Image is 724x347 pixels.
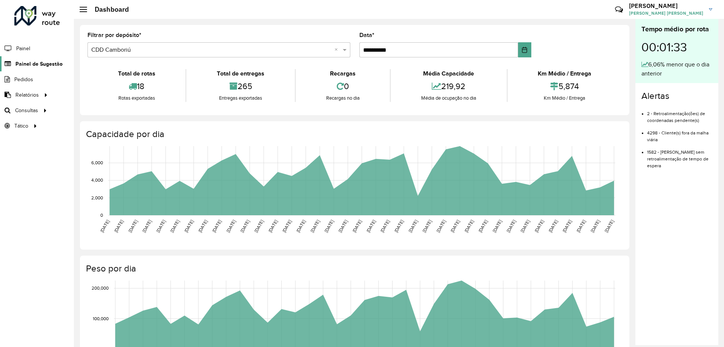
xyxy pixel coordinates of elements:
[86,263,622,274] h4: Peso por dia
[422,219,433,233] text: [DATE]
[99,219,110,233] text: [DATE]
[87,5,129,14] h2: Dashboard
[183,219,194,233] text: [DATE]
[113,219,124,233] text: [DATE]
[14,76,33,83] span: Pedidos
[509,69,620,78] div: Km Médio / Entrega
[295,219,306,233] text: [DATE]
[298,94,388,102] div: Recargas no dia
[281,219,292,233] text: [DATE]
[15,91,39,99] span: Relatórios
[463,219,474,233] text: [DATE]
[604,219,615,233] text: [DATE]
[91,195,103,200] text: 2,000
[155,219,166,233] text: [DATE]
[15,106,38,114] span: Consultas
[310,219,321,233] text: [DATE]
[534,219,545,233] text: [DATE]
[379,219,390,233] text: [DATE]
[590,219,601,233] text: [DATE]
[188,69,293,78] div: Total de entregas
[351,219,362,233] text: [DATE]
[506,219,517,233] text: [DATE]
[324,219,334,233] text: [DATE]
[477,219,488,233] text: [DATE]
[141,219,152,233] text: [DATE]
[641,34,712,60] div: 00:01:33
[492,219,503,233] text: [DATE]
[91,178,103,183] text: 4,000
[298,78,388,94] div: 0
[647,124,712,143] li: 4298 - Cliente(s) fora da malha viária
[239,219,250,233] text: [DATE]
[334,45,341,54] span: Clear all
[86,129,622,140] h4: Capacidade por dia
[509,78,620,94] div: 5,874
[641,24,712,34] div: Tempo médio por rota
[197,219,208,233] text: [DATE]
[127,219,138,233] text: [DATE]
[629,2,703,9] h3: [PERSON_NAME]
[641,91,712,102] h4: Alertas
[436,219,446,233] text: [DATE]
[575,219,586,233] text: [DATE]
[14,122,28,130] span: Tático
[89,94,184,102] div: Rotas exportadas
[89,69,184,78] div: Total de rotas
[253,219,264,233] text: [DATE]
[169,219,180,233] text: [DATE]
[365,219,376,233] text: [DATE]
[509,94,620,102] div: Km Médio / Entrega
[298,69,388,78] div: Recargas
[337,219,348,233] text: [DATE]
[188,78,293,94] div: 265
[16,45,30,52] span: Painel
[267,219,278,233] text: [DATE]
[393,69,505,78] div: Média Capacidade
[561,219,572,233] text: [DATE]
[93,316,109,321] text: 100,000
[89,78,184,94] div: 18
[520,219,531,233] text: [DATE]
[518,42,531,57] button: Choose Date
[629,10,703,17] span: [PERSON_NAME] [PERSON_NAME]
[211,219,222,233] text: [DATE]
[408,219,419,233] text: [DATE]
[393,78,505,94] div: 219,92
[100,213,103,217] text: 0
[641,60,712,78] div: 6,06% menor que o dia anterior
[611,2,627,18] a: Contato Rápido
[188,94,293,102] div: Entregas exportadas
[449,219,460,233] text: [DATE]
[393,219,404,233] text: [DATE]
[225,219,236,233] text: [DATE]
[647,143,712,169] li: 1582 - [PERSON_NAME] sem retroalimentação de tempo de espera
[91,160,103,165] text: 6,000
[647,105,712,124] li: 2 - Retroalimentação(ões) de coordenadas pendente(s)
[393,94,505,102] div: Média de ocupação no dia
[15,60,63,68] span: Painel de Sugestão
[548,219,558,233] text: [DATE]
[92,286,109,291] text: 200,000
[359,31,374,40] label: Data
[87,31,141,40] label: Filtrar por depósito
